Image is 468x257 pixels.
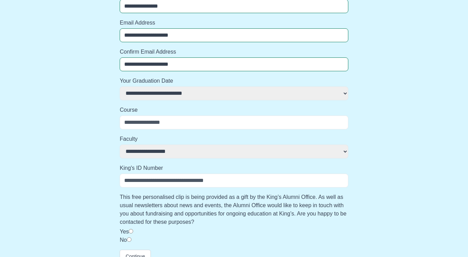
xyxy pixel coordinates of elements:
label: Yes [120,229,129,235]
label: Your Graduation Date [120,77,348,85]
label: King's ID Number [120,164,348,172]
label: Confirm Email Address [120,48,348,56]
label: This free personalised clip is being provided as a gift by the King’s Alumni Office. As well as u... [120,193,348,226]
label: No [120,237,127,243]
label: Email Address [120,19,348,27]
label: Course [120,106,348,114]
label: Faculty [120,135,348,143]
